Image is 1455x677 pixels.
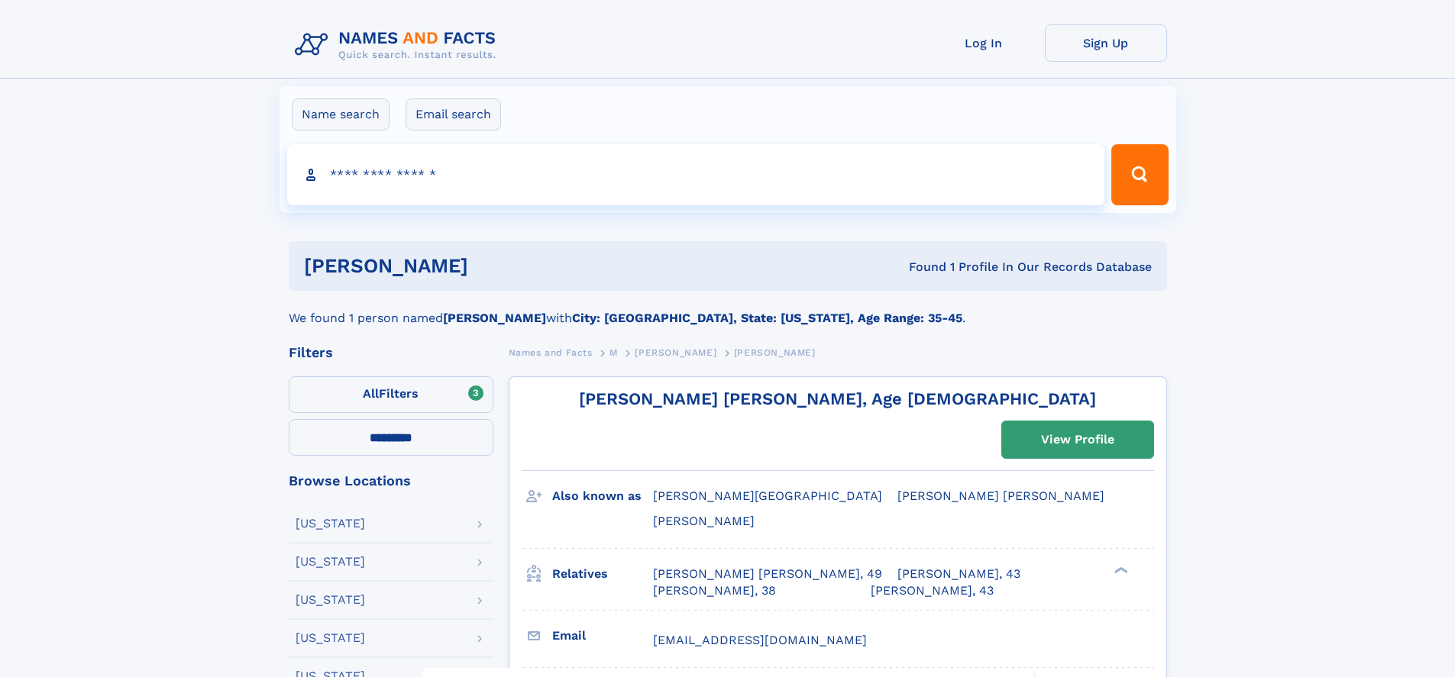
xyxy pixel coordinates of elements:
[653,633,867,647] span: [EMAIL_ADDRESS][DOMAIN_NAME]
[923,24,1045,62] a: Log In
[1111,565,1129,575] div: ❯
[406,98,501,131] label: Email search
[653,488,882,503] span: [PERSON_NAME][GEOGRAPHIC_DATA]
[552,623,653,649] h3: Email
[635,343,716,362] a: [PERSON_NAME]
[579,389,1096,408] a: [PERSON_NAME] [PERSON_NAME], Age [DEMOGRAPHIC_DATA]
[287,144,1105,205] input: search input
[443,311,546,325] b: [PERSON_NAME]
[289,376,493,413] label: Filters
[304,256,689,276] h1: [PERSON_NAME]
[1041,422,1114,457] div: View Profile
[552,561,653,587] h3: Relatives
[1111,144,1168,205] button: Search Button
[688,259,1152,276] div: Found 1 Profile In Our Records Database
[296,632,365,644] div: [US_STATE]
[609,343,618,362] a: M
[635,347,716,358] span: [PERSON_NAME]
[653,514,755,528] span: [PERSON_NAME]
[572,311,962,325] b: City: [GEOGRAPHIC_DATA], State: [US_STATE], Age Range: 35-45
[363,386,379,401] span: All
[1002,421,1153,458] a: View Profile
[653,566,882,582] a: [PERSON_NAME] [PERSON_NAME], 49
[289,24,509,66] img: Logo Names and Facts
[289,291,1167,327] div: We found 1 person named with .
[609,347,618,358] span: M
[289,346,493,359] div: Filters
[653,582,776,599] a: [PERSON_NAME], 38
[871,582,994,599] a: [PERSON_NAME], 43
[296,517,365,530] div: [US_STATE]
[296,594,365,606] div: [US_STATE]
[289,474,493,488] div: Browse Locations
[552,483,653,509] h3: Also known as
[1045,24,1167,62] a: Sign Up
[897,566,1020,582] a: [PERSON_NAME], 43
[292,98,390,131] label: Name search
[296,556,365,568] div: [US_STATE]
[897,488,1104,503] span: [PERSON_NAME] [PERSON_NAME]
[734,347,816,358] span: [PERSON_NAME]
[509,343,593,362] a: Names and Facts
